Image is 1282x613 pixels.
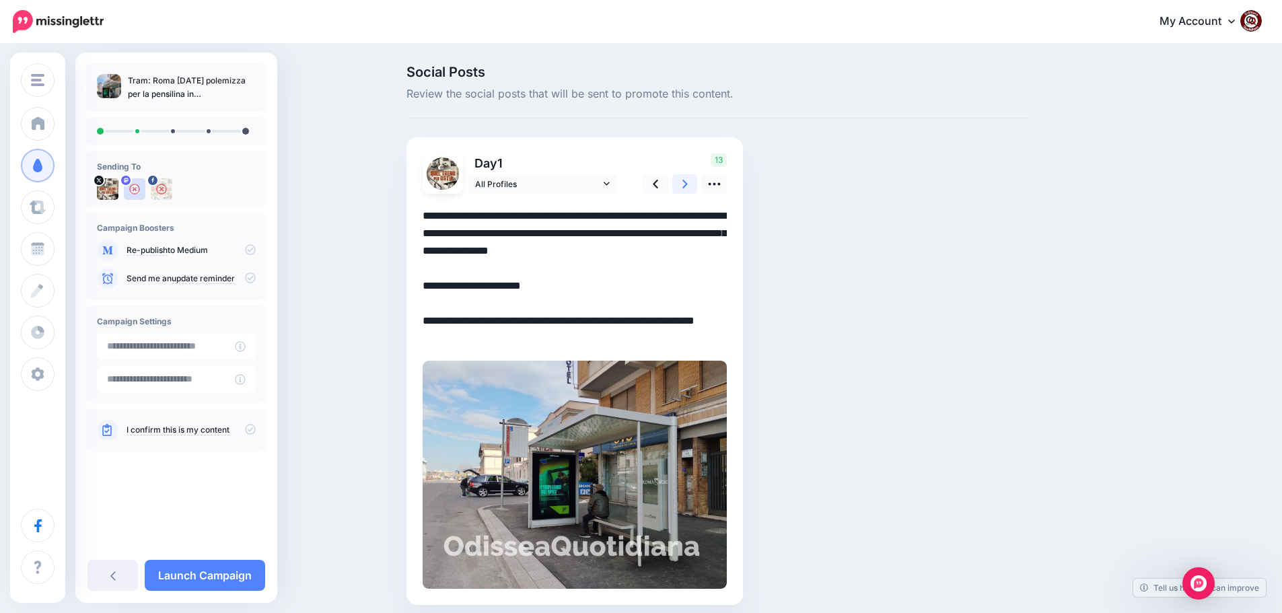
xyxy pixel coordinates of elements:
h4: Campaign Settings [97,316,256,326]
a: I confirm this is my content [127,425,229,435]
a: Re-publish [127,245,168,256]
div: Open Intercom Messenger [1182,567,1215,600]
a: update reminder [172,273,235,284]
img: menu.png [31,74,44,86]
img: 463453305_2684324355074873_6393692129472495966_n-bsa154739.jpg [151,178,172,200]
p: to Medium [127,244,256,256]
span: All Profiles [475,177,600,191]
p: Send me an [127,273,256,285]
p: Day [468,153,618,173]
span: Review the social posts that will be sent to promote this content. [406,85,1031,103]
img: 7185fbdcb10fd2ba34a78de2a4ef6673.jpg [423,361,727,589]
img: uTTNWBrh-84924.jpeg [97,178,118,200]
a: My Account [1146,5,1262,38]
img: uTTNWBrh-84924.jpeg [427,157,459,190]
span: Social Posts [406,65,1031,79]
a: Tell us how we can improve [1133,579,1266,597]
img: user_default_image.png [124,178,145,200]
img: 4a609878e9c94f5816b560394b3a4f65_thumb.jpg [97,74,121,98]
a: All Profiles [468,174,616,194]
p: Tram: Roma [DATE] polemizza per la pensilina in [GEOGRAPHIC_DATA][PERSON_NAME] [128,74,256,101]
h4: Campaign Boosters [97,223,256,233]
span: 1 [497,156,503,170]
img: Missinglettr [13,10,104,33]
h4: Sending To [97,161,256,172]
span: 13 [711,153,727,167]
